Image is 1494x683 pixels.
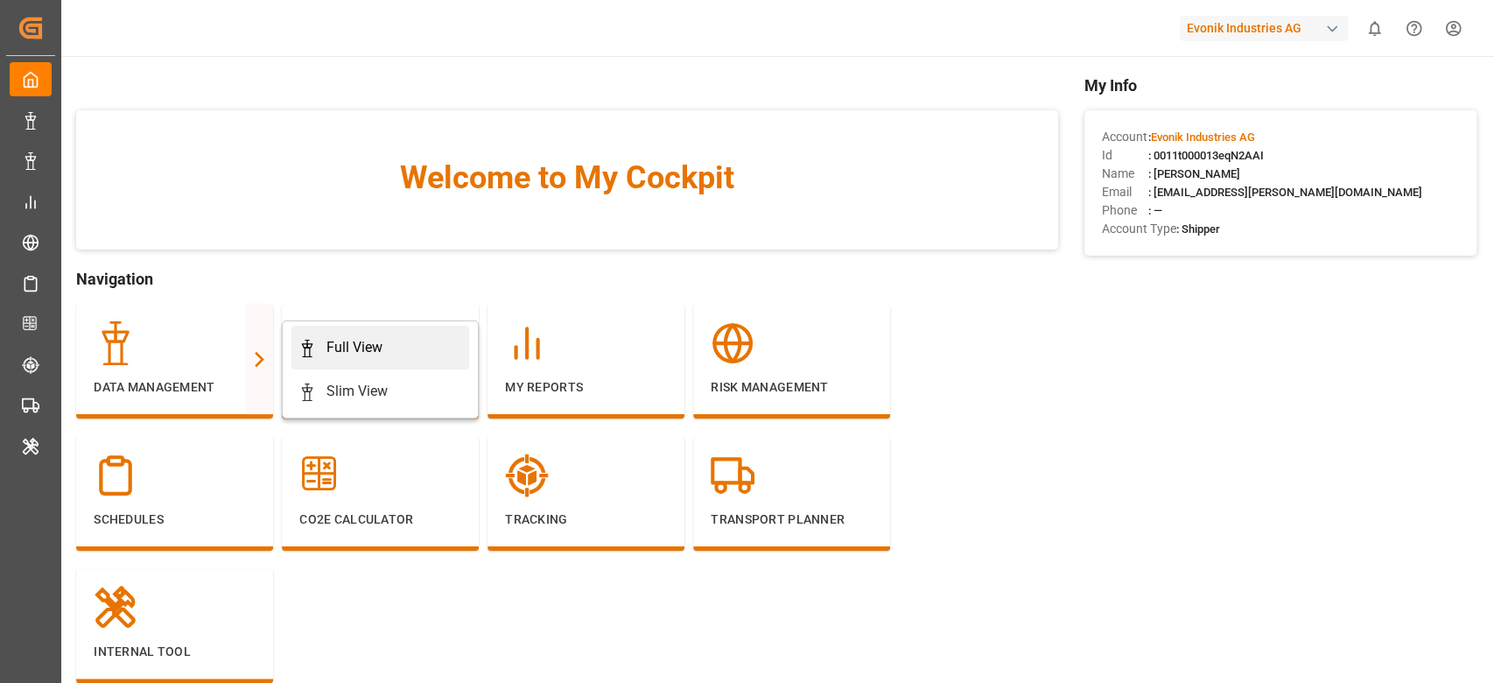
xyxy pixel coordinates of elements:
div: Slim View [326,381,388,402]
span: : Shipper [1176,222,1220,236]
span: Phone [1102,201,1148,220]
span: My Info [1084,74,1477,97]
span: Email [1102,183,1148,201]
p: Transport Planner [711,510,873,529]
span: Welcome to My Cockpit [111,154,1022,201]
p: Internal Tool [94,643,256,661]
span: : [1148,130,1255,144]
p: My Reports [505,378,667,397]
span: Evonik Industries AG [1151,130,1255,144]
p: CO2e Calculator [299,510,461,529]
span: Account Type [1102,220,1176,238]
span: : — [1148,204,1162,217]
span: Account [1102,128,1148,146]
span: : [PERSON_NAME] [1148,167,1240,180]
span: : [EMAIL_ADDRESS][PERSON_NAME][DOMAIN_NAME] [1148,186,1422,199]
p: Schedules [94,510,256,529]
span: : 0011t000013eqN2AAI [1148,149,1264,162]
div: Full View [326,337,382,358]
p: Tracking [505,510,667,529]
span: Name [1102,165,1148,183]
span: Navigation [76,267,1057,291]
span: Id [1102,146,1148,165]
p: Data Management [94,378,256,397]
a: Full View [291,326,469,370]
p: Risk Management [711,378,873,397]
a: Slim View [291,370,469,413]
